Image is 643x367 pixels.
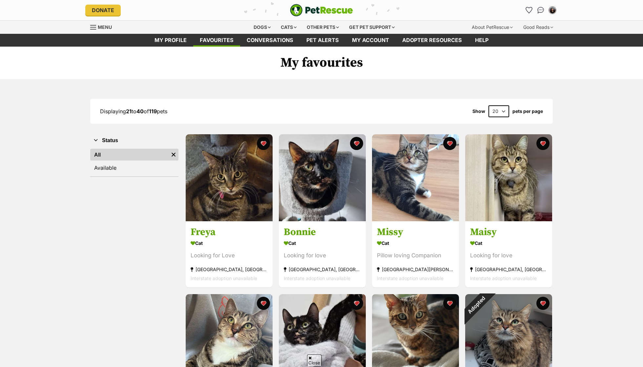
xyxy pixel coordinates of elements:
a: Maisy Cat Looking for love [GEOGRAPHIC_DATA], [GEOGRAPHIC_DATA] Interstate adoption unavailable f... [465,221,552,288]
img: chat-41dd97257d64d25036548639549fe6c8038ab92f7586957e7f3b1b290dea8141.svg [537,7,544,13]
h3: Missy [377,226,454,239]
button: favourite [350,137,363,150]
button: favourite [350,297,363,310]
div: Status [90,147,178,176]
div: [GEOGRAPHIC_DATA], [GEOGRAPHIC_DATA] [191,265,268,274]
a: Freya Cat Looking for Love [GEOGRAPHIC_DATA], [GEOGRAPHIC_DATA] Interstate adoption unavailable f... [186,221,273,288]
div: [GEOGRAPHIC_DATA][PERSON_NAME][GEOGRAPHIC_DATA] [377,265,454,274]
a: Bonnie Cat Looking for love [GEOGRAPHIC_DATA], [GEOGRAPHIC_DATA] Interstate adoption unavailable ... [279,221,366,288]
span: Displaying to of pets [100,108,167,115]
div: Other pets [302,21,343,34]
strong: 40 [136,108,144,115]
img: logo-e224e6f780fb5917bec1dbf3a21bbac754714ae5b6737aabdf751b685950b380.svg [290,4,353,16]
a: Pet alerts [300,34,345,47]
label: pets per page [512,109,543,114]
a: My account [345,34,396,47]
div: Pillow loving Companion [377,251,454,260]
h3: Maisy [470,226,547,239]
button: favourite [536,137,550,150]
h3: Freya [191,226,268,239]
div: Cats [276,21,301,34]
img: Missy [372,134,459,221]
a: Available [90,162,178,174]
div: [GEOGRAPHIC_DATA], [GEOGRAPHIC_DATA] [470,265,547,274]
div: Cat [284,239,361,248]
button: favourite [257,297,270,310]
div: Dogs [249,21,275,34]
div: About PetRescue [467,21,517,34]
a: Help [468,34,495,47]
button: My account [547,5,558,15]
a: Remove filter [169,149,178,161]
div: Get pet support [344,21,399,34]
button: favourite [443,297,456,310]
a: All [90,149,169,161]
a: Conversations [535,5,546,15]
span: Interstate adoption unavailable [470,276,537,281]
div: Adopted [457,286,496,325]
a: Menu [90,21,116,32]
div: [GEOGRAPHIC_DATA], [GEOGRAPHIC_DATA] [284,265,361,274]
div: Cat [470,239,547,248]
div: Looking for love [470,251,547,260]
span: Close [307,355,321,366]
span: Interstate adoption unavailable [191,276,257,281]
button: favourite [443,137,456,150]
a: My profile [148,34,193,47]
div: Looking for Love [191,251,268,260]
img: Freya [186,134,273,221]
ul: Account quick links [524,5,558,15]
button: favourite [257,137,270,150]
img: Duong Do (Freya) profile pic [549,7,556,13]
strong: 119 [149,108,157,115]
a: Favourites [193,34,240,47]
a: Donate [85,5,121,16]
button: favourite [536,297,550,310]
a: PetRescue [290,4,353,16]
span: Interstate adoption unavailable [377,276,444,281]
a: Adopter resources [396,34,468,47]
a: Missy Cat Pillow loving Companion [GEOGRAPHIC_DATA][PERSON_NAME][GEOGRAPHIC_DATA] Interstate adop... [372,221,459,288]
span: Interstate adoption unavailable [284,276,350,281]
img: Maisy [465,134,552,221]
div: Cat [191,239,268,248]
h3: Bonnie [284,226,361,239]
a: Favourites [524,5,534,15]
img: Bonnie [279,134,366,221]
span: Menu [98,24,112,30]
div: Looking for love [284,251,361,260]
div: Cat [377,239,454,248]
span: Show [472,109,485,114]
div: Good Reads [519,21,558,34]
strong: 21 [126,108,132,115]
a: conversations [240,34,300,47]
button: Status [90,136,178,145]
